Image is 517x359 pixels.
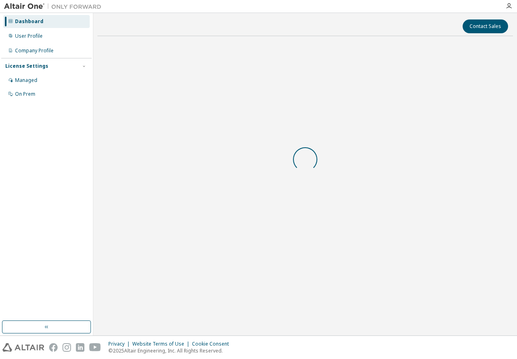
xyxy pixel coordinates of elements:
p: © 2025 Altair Engineering, Inc. All Rights Reserved. [108,347,234,354]
img: instagram.svg [62,343,71,352]
div: Privacy [108,341,132,347]
img: altair_logo.svg [2,343,44,352]
div: User Profile [15,33,43,39]
button: Contact Sales [463,19,508,33]
div: Cookie Consent [192,341,234,347]
div: Website Terms of Use [132,341,192,347]
div: Managed [15,77,37,84]
div: On Prem [15,91,35,97]
img: linkedin.svg [76,343,84,352]
img: facebook.svg [49,343,58,352]
div: Dashboard [15,18,43,25]
img: Altair One [4,2,106,11]
div: License Settings [5,63,48,69]
div: Company Profile [15,47,54,54]
img: youtube.svg [89,343,101,352]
